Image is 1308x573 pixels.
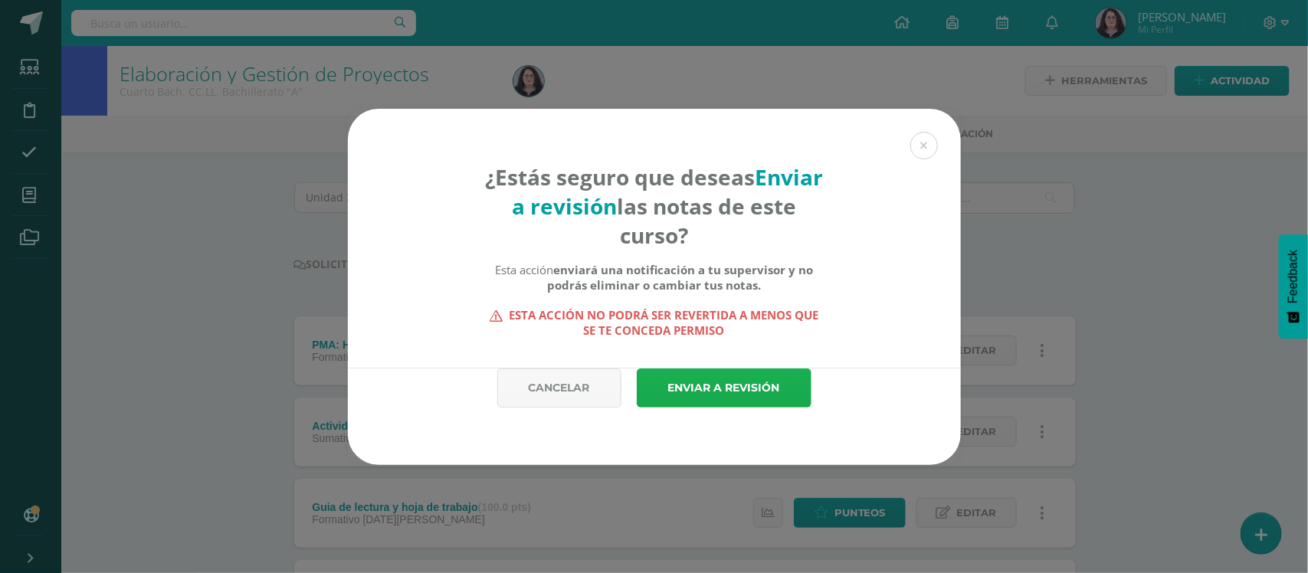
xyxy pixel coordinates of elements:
span: Feedback [1287,250,1300,303]
strong: Esta acción no podrá ser revertida a menos que se te conceda permiso [484,307,824,338]
div: Esta acción [484,262,824,293]
button: Close (Esc) [910,132,938,159]
h4: ¿Estás seguro que deseas las notas de este curso? [484,162,824,250]
b: enviará una notificación a tu supervisor y no podrás eliminar o cambiar tus notas. [547,262,813,293]
strong: Enviar a revisión [512,162,823,221]
a: Enviar a revisión [637,368,811,408]
button: Feedback - Mostrar encuesta [1279,234,1308,339]
a: Cancelar [497,368,621,408]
